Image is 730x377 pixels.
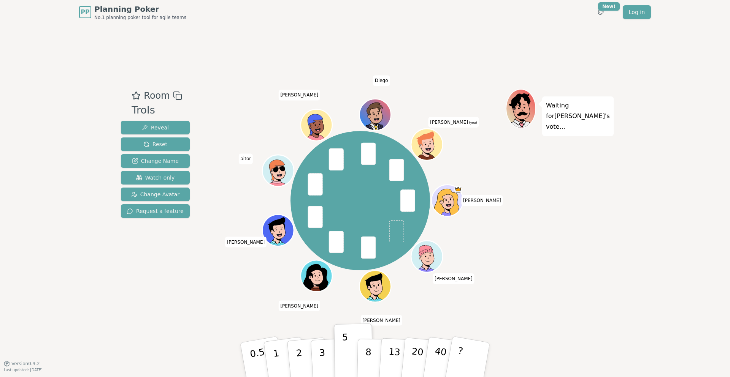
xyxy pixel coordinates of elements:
[454,186,462,194] span: María is the host
[4,361,40,367] button: Version0.9.2
[623,5,651,19] a: Log in
[4,368,43,372] span: Last updated: [DATE]
[144,89,170,103] span: Room
[121,171,190,185] button: Watch only
[131,191,180,198] span: Change Avatar
[132,157,179,165] span: Change Name
[373,76,390,86] span: Click to change your name
[412,130,442,159] button: Click to change your avatar
[81,8,89,17] span: PP
[121,154,190,168] button: Change Name
[342,332,349,373] p: 5
[239,154,253,164] span: Click to change your name
[461,195,503,206] span: Click to change your name
[225,237,267,248] span: Click to change your name
[598,2,620,11] div: New!
[433,273,474,284] span: Click to change your name
[121,137,190,151] button: Reset
[143,140,167,148] span: Reset
[594,5,608,19] button: New!
[132,103,182,118] div: Trols
[136,174,175,181] span: Watch only
[468,121,477,125] span: (you)
[94,14,186,21] span: No.1 planning poker tool for agile teams
[132,89,141,103] button: Add as favourite
[546,100,610,132] p: Waiting for [PERSON_NAME] 's vote...
[360,315,402,326] span: Click to change your name
[94,4,186,14] span: Planning Poker
[79,4,186,21] a: PPPlanning PokerNo.1 planning poker tool for agile teams
[127,207,184,215] span: Request a feature
[121,204,190,218] button: Request a feature
[121,188,190,201] button: Change Avatar
[278,90,320,101] span: Click to change your name
[428,117,479,128] span: Click to change your name
[278,301,320,311] span: Click to change your name
[142,124,169,131] span: Reveal
[11,361,40,367] span: Version 0.9.2
[121,121,190,134] button: Reveal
